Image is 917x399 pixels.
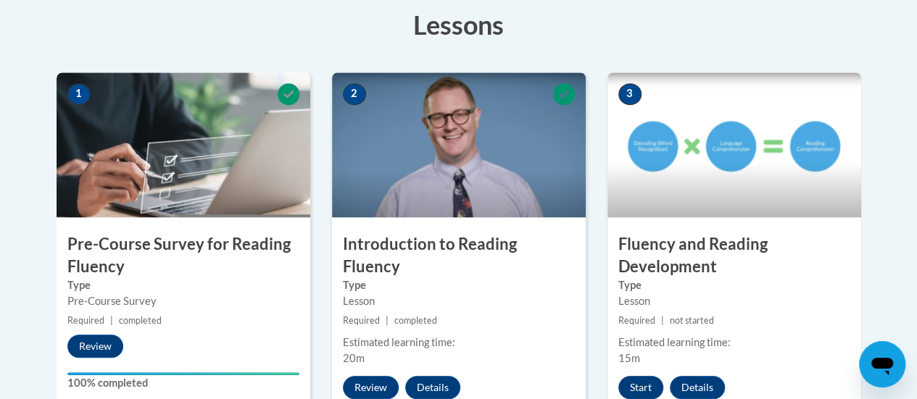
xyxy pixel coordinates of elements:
[57,7,861,43] h3: Lessons
[67,372,299,375] div: Your progress
[670,376,725,399] button: Details
[67,83,91,105] span: 1
[394,315,437,326] span: completed
[67,375,299,391] label: 100% completed
[110,315,113,326] span: |
[332,233,586,278] h3: Introduction to Reading Fluency
[67,315,104,326] span: Required
[343,277,575,293] label: Type
[618,83,642,105] span: 3
[67,335,123,358] button: Review
[607,72,861,217] img: Course Image
[332,72,586,217] img: Course Image
[405,376,460,399] button: Details
[618,352,640,364] span: 15m
[343,293,575,309] div: Lesson
[618,376,663,399] button: Start
[618,335,850,350] div: Estimated learning time:
[859,341,905,387] iframe: Button to launch messaging window
[618,277,850,293] label: Type
[386,315,389,326] span: |
[618,293,850,309] div: Lesson
[670,315,714,326] span: not started
[57,233,310,278] h3: Pre-Course Survey for Reading Fluency
[343,335,575,350] div: Estimated learning time:
[607,233,861,278] h3: Fluency and Reading Development
[343,376,399,399] button: Review
[618,315,655,326] span: Required
[343,352,365,364] span: 20m
[67,277,299,293] label: Type
[57,72,310,217] img: Course Image
[343,83,366,105] span: 2
[343,315,380,326] span: Required
[67,293,299,309] div: Pre-Course Survey
[119,315,162,326] span: completed
[661,315,664,326] span: |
